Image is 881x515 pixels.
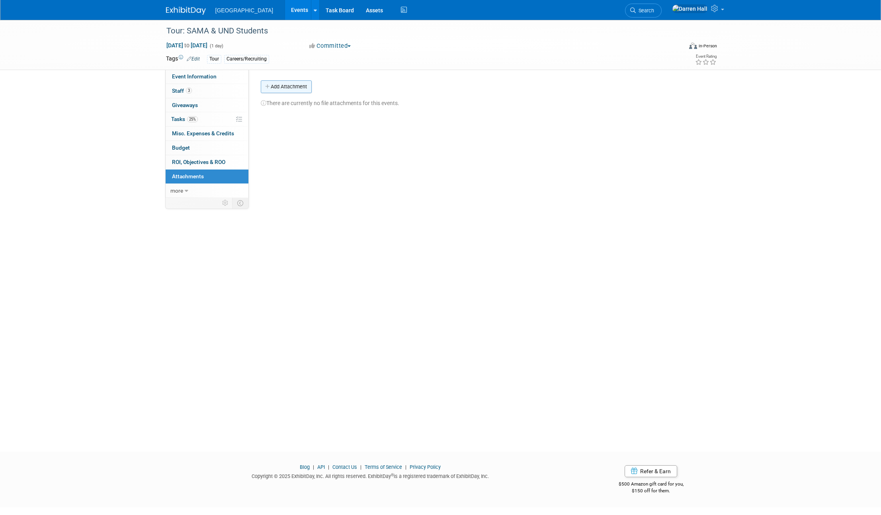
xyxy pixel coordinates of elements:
[224,55,269,63] div: Careers/Recruiting
[332,464,357,470] a: Contact Us
[166,170,248,183] a: Attachments
[403,464,408,470] span: |
[698,43,717,49] div: In-Person
[166,127,248,140] a: Misc. Expenses & Credits
[172,130,234,137] span: Misc. Expenses & Credits
[166,84,248,98] a: Staff3
[172,159,225,165] span: ROI, Objectives & ROO
[635,41,717,53] div: Event Format
[587,476,715,494] div: $500 Amazon gift card for you,
[215,7,273,14] span: [GEOGRAPHIC_DATA]
[587,488,715,494] div: $150 off for them.
[695,55,717,59] div: Event Rating
[166,155,248,169] a: ROI, Objectives & ROO
[172,73,217,80] span: Event Information
[311,464,316,470] span: |
[261,80,312,93] button: Add Attachment
[164,24,670,38] div: Tour: SAMA & UND Students
[317,464,325,470] a: API
[636,8,654,14] span: Search
[166,141,248,155] a: Budget
[209,43,223,49] span: (1 day)
[166,7,206,15] img: ExhibitDay
[170,187,183,194] span: more
[672,4,708,13] img: Darren Hall
[172,173,204,179] span: Attachments
[326,464,331,470] span: |
[166,98,248,112] a: Giveaways
[187,56,200,62] a: Edit
[358,464,363,470] span: |
[232,198,248,208] td: Toggle Event Tabs
[391,473,394,477] sup: ®
[166,184,248,198] a: more
[166,471,575,480] div: Copyright © 2025 ExhibitDay, Inc. All rights reserved. ExhibitDay is a registered trademark of Ex...
[172,88,192,94] span: Staff
[183,42,191,49] span: to
[166,42,208,49] span: [DATE] [DATE]
[186,88,192,94] span: 3
[410,464,441,470] a: Privacy Policy
[261,93,709,107] div: There are currently no file attachments for this events.
[207,55,221,63] div: Tour
[219,198,232,208] td: Personalize Event Tab Strip
[172,144,190,151] span: Budget
[300,464,310,470] a: Blog
[166,112,248,126] a: Tasks25%
[689,43,697,49] img: Format-Inperson.png
[625,465,677,477] a: Refer & Earn
[166,70,248,84] a: Event Information
[171,116,198,122] span: Tasks
[625,4,662,18] a: Search
[365,464,402,470] a: Terms of Service
[187,116,198,122] span: 25%
[166,55,200,64] td: Tags
[307,42,354,50] button: Committed
[172,102,198,108] span: Giveaways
